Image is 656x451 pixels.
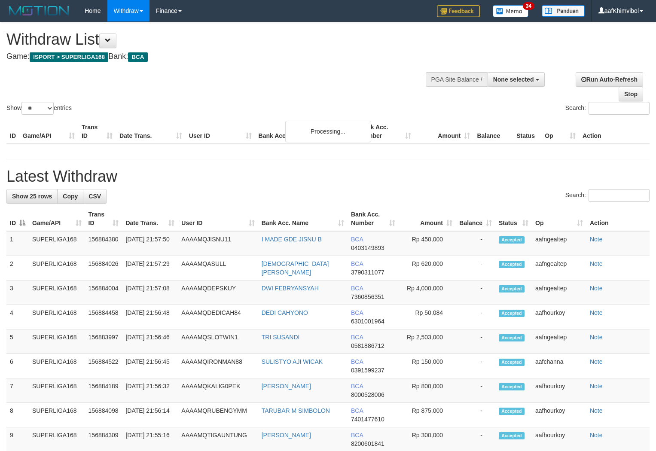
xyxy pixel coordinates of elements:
[399,329,456,354] td: Rp 2,503,000
[29,329,85,354] td: SUPERLIGA168
[6,189,58,204] a: Show 25 rows
[399,256,456,280] td: Rp 620,000
[178,378,258,403] td: AAAAMQKALIG0PEK
[542,5,585,17] img: panduan.png
[415,119,473,144] th: Amount
[590,383,603,390] a: Note
[116,119,186,144] th: Date Trans.
[85,256,122,280] td: 156884026
[523,2,534,10] span: 34
[63,193,78,200] span: Copy
[6,207,29,231] th: ID: activate to sort column descending
[565,189,650,202] label: Search:
[590,236,603,243] a: Note
[6,280,29,305] td: 3
[122,354,178,378] td: [DATE] 21:56:45
[21,102,54,115] select: Showentries
[499,261,525,268] span: Accepted
[78,119,116,144] th: Trans ID
[351,318,384,325] span: Copy 6301001964 to clipboard
[351,416,384,423] span: Copy 7401477610 to clipboard
[6,403,29,427] td: 8
[178,280,258,305] td: AAAAMQDEPSKUY
[590,260,603,267] a: Note
[590,358,603,365] a: Note
[399,305,456,329] td: Rp 50,084
[6,231,29,256] td: 1
[262,432,311,439] a: [PERSON_NAME]
[499,432,525,439] span: Accepted
[351,342,384,349] span: Copy 0581886712 to clipboard
[532,280,586,305] td: aafngealtep
[29,207,85,231] th: Game/API: activate to sort column ascending
[12,193,52,200] span: Show 25 rows
[348,207,399,231] th: Bank Acc. Number: activate to sort column ascending
[178,329,258,354] td: AAAAMQSLOTWIN1
[513,119,541,144] th: Status
[6,31,429,48] h1: Withdraw List
[186,119,255,144] th: User ID
[85,207,122,231] th: Trans ID: activate to sort column ascending
[532,231,586,256] td: aafngealtep
[495,207,532,231] th: Status: activate to sort column ascending
[399,280,456,305] td: Rp 4,000,000
[399,207,456,231] th: Amount: activate to sort column ascending
[399,403,456,427] td: Rp 875,000
[6,4,72,17] img: MOTION_logo.png
[356,119,415,144] th: Bank Acc. Number
[456,207,495,231] th: Balance: activate to sort column ascending
[532,354,586,378] td: aafchanna
[499,285,525,293] span: Accepted
[262,309,308,316] a: DEDI CAHYONO
[351,293,384,300] span: Copy 7360856351 to clipboard
[532,378,586,403] td: aafhourkoy
[6,378,29,403] td: 7
[262,383,311,390] a: [PERSON_NAME]
[351,383,363,390] span: BCA
[262,236,322,243] a: I MADE GDE JISNU B
[178,403,258,427] td: AAAAMQRUBENGYMM
[85,231,122,256] td: 156884380
[532,207,586,231] th: Op: activate to sort column ascending
[30,52,108,62] span: ISPORT > SUPERLIGA168
[456,280,495,305] td: -
[19,119,78,144] th: Game/API
[285,121,371,142] div: Processing...
[499,310,525,317] span: Accepted
[6,102,72,115] label: Show entries
[499,236,525,244] span: Accepted
[351,440,384,447] span: Copy 8200601841 to clipboard
[262,285,319,292] a: DWI FEBRYANSYAH
[589,102,650,115] input: Search:
[122,207,178,231] th: Date Trans.: activate to sort column ascending
[29,231,85,256] td: SUPERLIGA168
[456,231,495,256] td: -
[178,256,258,280] td: AAAAMQASULL
[456,329,495,354] td: -
[85,378,122,403] td: 156884189
[85,354,122,378] td: 156884522
[488,72,545,87] button: None selected
[351,407,363,414] span: BCA
[29,378,85,403] td: SUPERLIGA168
[85,329,122,354] td: 156883997
[6,256,29,280] td: 2
[178,305,258,329] td: AAAAMQDEDICAH84
[399,231,456,256] td: Rp 450,000
[590,407,603,414] a: Note
[590,309,603,316] a: Note
[262,260,329,276] a: [DEMOGRAPHIC_DATA][PERSON_NAME]
[6,329,29,354] td: 5
[85,403,122,427] td: 156884098
[541,119,579,144] th: Op
[351,269,384,276] span: Copy 3790311077 to clipboard
[579,119,650,144] th: Action
[122,329,178,354] td: [DATE] 21:56:46
[499,334,525,341] span: Accepted
[6,168,650,185] h1: Latest Withdraw
[351,285,363,292] span: BCA
[88,193,101,200] span: CSV
[83,189,107,204] a: CSV
[473,119,513,144] th: Balance
[29,354,85,378] td: SUPERLIGA168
